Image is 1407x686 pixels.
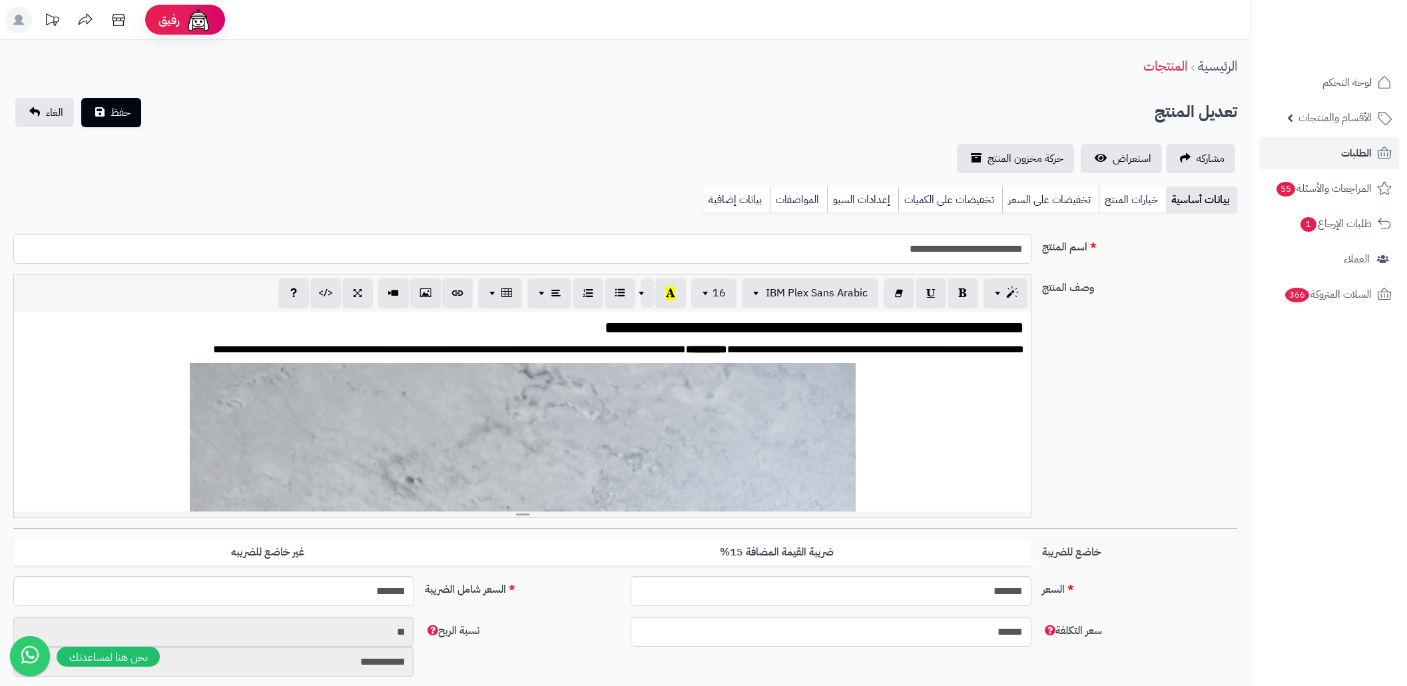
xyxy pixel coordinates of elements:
[1081,144,1162,173] a: استعراض
[158,12,180,28] span: رفيق
[35,7,69,37] a: تحديثات المنصة
[1155,99,1237,126] h2: تعديل المنتج
[1259,278,1399,310] a: السلات المتروكة366
[1099,186,1166,213] a: خيارات المنتج
[957,144,1074,173] a: حركة مخزون المنتج
[1298,109,1372,127] span: الأقسام والمنتجات
[1002,186,1099,213] a: تخفيضات على السعر
[712,285,726,301] span: 16
[742,278,878,308] button: IBM Plex Sans Arabic
[523,539,1031,566] label: ضريبة القيمة المضافة 15%
[1042,623,1102,639] span: سعر التكلفة
[1276,182,1295,196] span: 55
[1259,67,1399,99] a: لوحة التحكم
[691,278,736,308] button: 16
[81,98,141,127] button: حفظ
[1037,576,1243,597] label: السعر
[1275,179,1372,198] span: المراجعات والأسئلة
[1344,250,1370,268] span: العملاء
[185,7,212,33] img: ai-face.png
[1259,243,1399,275] a: العملاء
[1259,208,1399,240] a: طلبات الإرجاع1
[1285,288,1309,302] span: 366
[1316,37,1394,65] img: logo-2.png
[1300,217,1316,232] span: 1
[46,105,63,121] span: الغاء
[703,186,770,213] a: بيانات إضافية
[1037,234,1243,255] label: اسم المنتج
[987,151,1063,167] span: حركة مخزون المنتج
[1197,151,1225,167] span: مشاركه
[1037,539,1243,560] label: خاضع للضريبة
[766,285,868,301] span: IBM Plex Sans Arabic
[1341,144,1372,163] span: الطلبات
[898,186,1002,213] a: تخفيضات على الكميات
[13,539,522,566] label: غير خاضع للضريبه
[1259,172,1399,204] a: المراجعات والأسئلة55
[1299,214,1372,233] span: طلبات الإرجاع
[1198,56,1237,76] a: الرئيسية
[1166,144,1235,173] a: مشاركه
[420,576,625,597] label: السعر شامل الضريبة
[1037,274,1243,296] label: وصف المنتج
[827,186,898,213] a: إعدادات السيو
[1166,186,1237,213] a: بيانات أساسية
[770,186,827,213] a: المواصفات
[111,105,131,121] span: حفظ
[1322,73,1372,92] span: لوحة التحكم
[1284,285,1372,304] span: السلات المتروكة
[1113,151,1151,167] span: استعراض
[15,98,74,127] a: الغاء
[1143,56,1187,76] a: المنتجات
[425,623,479,639] span: نسبة الربح
[1259,137,1399,169] a: الطلبات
